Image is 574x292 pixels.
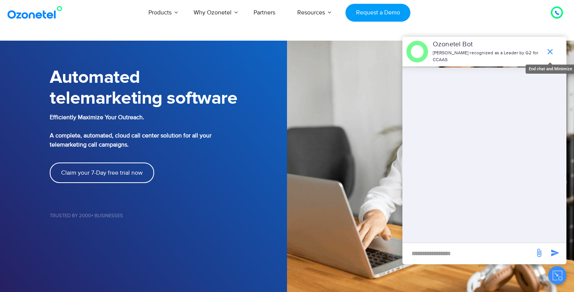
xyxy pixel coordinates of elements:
[547,245,563,260] span: send message
[61,170,143,176] span: Claim your 7-Day free trial now
[433,50,542,63] p: [PERSON_NAME] recognized as a Leader by G2 for CCAAS
[548,266,566,284] button: Close chat
[50,67,287,109] h1: Automated telemarketing software
[50,114,211,148] b: Efficiently Maximize Your Outreach
[542,44,558,59] span: end chat or minimize
[433,39,542,50] p: Ozonetel Bot
[345,4,410,22] a: Request a Demo
[406,41,428,63] img: header
[531,245,547,260] span: send message
[406,247,531,260] div: new-msg-input
[50,163,154,183] a: Claim your 7-Day free trial now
